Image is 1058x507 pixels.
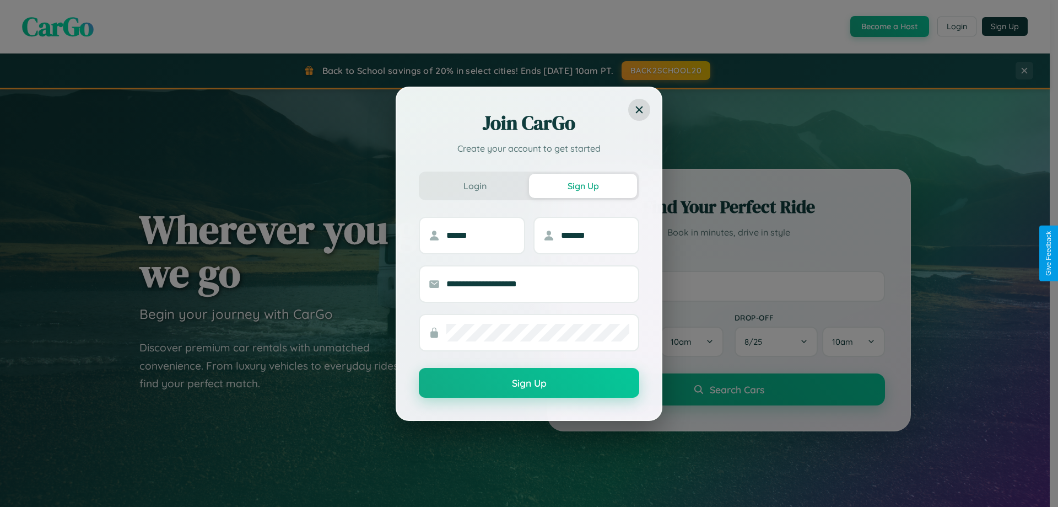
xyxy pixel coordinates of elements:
p: Create your account to get started [419,142,639,155]
button: Sign Up [529,174,637,198]
button: Login [421,174,529,198]
h2: Join CarGo [419,110,639,136]
button: Sign Up [419,368,639,398]
div: Give Feedback [1045,231,1052,276]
